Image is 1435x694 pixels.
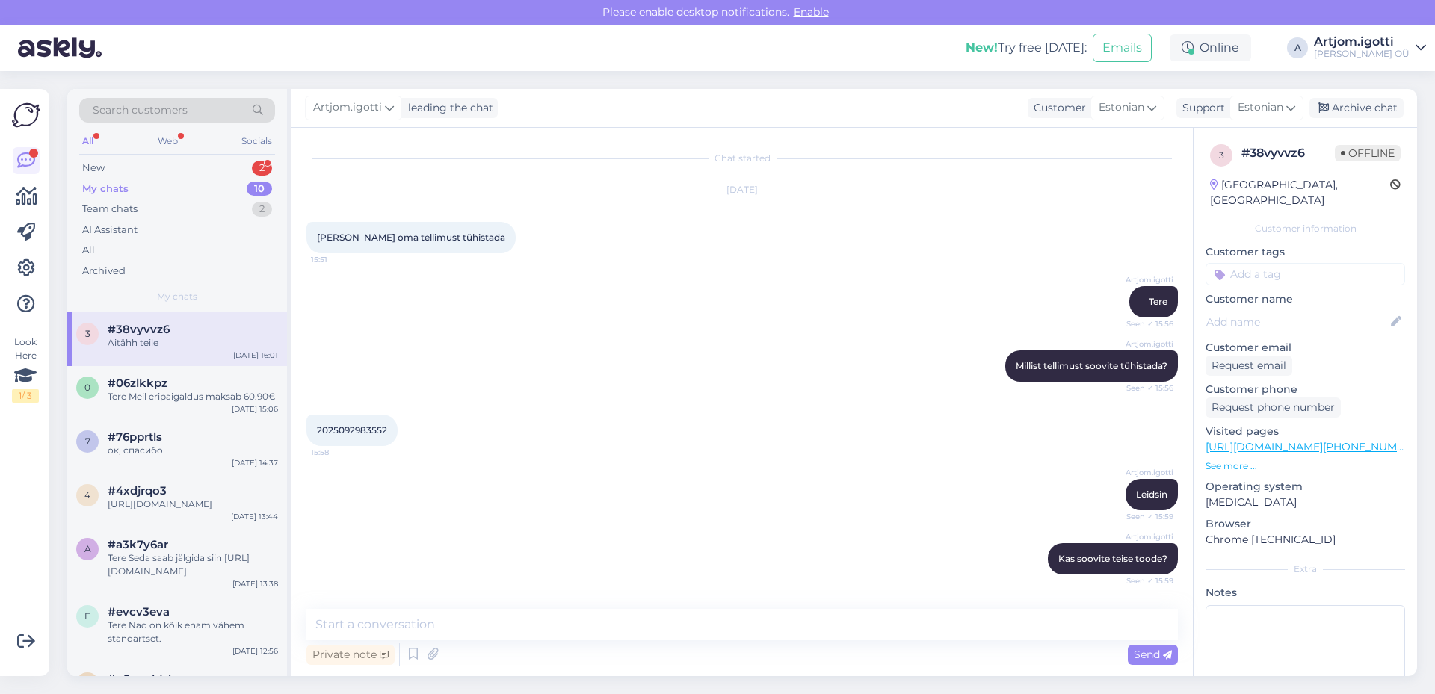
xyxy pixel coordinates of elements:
[1028,100,1086,116] div: Customer
[108,336,278,350] div: Aitähh teile
[1219,149,1224,161] span: 3
[12,335,39,403] div: Look Here
[108,444,278,457] div: ок, спасибо
[966,40,998,55] b: New!
[317,232,505,243] span: [PERSON_NAME] oma tellimust tühistada
[232,403,278,415] div: [DATE] 15:06
[1335,145,1401,161] span: Offline
[108,672,171,686] span: #n5pvobtd
[233,350,278,361] div: [DATE] 16:01
[1206,244,1405,260] p: Customer tags
[82,243,95,258] div: All
[82,202,138,217] div: Team chats
[1117,274,1173,285] span: Artjom.igotti
[1309,98,1404,118] div: Archive chat
[232,578,278,589] div: [DATE] 13:38
[1016,360,1167,371] span: Millist tellimust soovite tühistada?
[1117,467,1173,478] span: Artjom.igotti
[1206,222,1405,235] div: Customer information
[1206,263,1405,285] input: Add a tag
[1058,553,1167,564] span: Kas soovite teise toode?
[84,610,90,622] span: e
[1206,516,1405,532] p: Browser
[966,39,1087,57] div: Try free [DATE]:
[231,511,278,522] div: [DATE] 13:44
[1206,495,1405,510] p: [MEDICAL_DATA]
[1241,144,1335,162] div: # 38vyvvz6
[79,131,96,151] div: All
[306,152,1178,165] div: Chat started
[93,102,188,118] span: Search customers
[1210,177,1390,208] div: [GEOGRAPHIC_DATA], [GEOGRAPHIC_DATA]
[82,182,129,196] div: My chats
[1117,318,1173,329] span: Seen ✓ 15:56
[108,619,278,645] div: Tere Nad on kõik enam vähem standartset.
[1206,585,1405,601] p: Notes
[1206,459,1405,473] p: See more ...
[84,543,91,554] span: a
[232,645,278,657] div: [DATE] 12:56
[1117,382,1173,394] span: Seen ✓ 15:56
[1206,424,1405,439] p: Visited pages
[306,183,1178,196] div: [DATE]
[252,161,272,176] div: 2
[108,605,170,619] span: #evcv3eva
[789,5,833,19] span: Enable
[1206,440,1422,453] a: [URL][DOMAIN_NAME][PHONE_NUMBER]
[1206,382,1405,397] p: Customer phone
[1134,648,1172,661] span: Send
[108,430,162,444] span: #76pprtls
[247,182,272,196] div: 10
[1093,34,1152,62] button: Emails
[311,447,367,458] span: 15:58
[155,131,181,151] div: Web
[1206,532,1405,548] p: Chrome [TECHNICAL_ID]
[252,202,272,217] div: 2
[1206,479,1405,495] p: Operating system
[311,254,367,265] span: 15:51
[1117,511,1173,522] span: Seen ✓ 15:59
[238,131,275,151] div: Socials
[1136,489,1167,500] span: Leidsin
[108,323,170,336] span: #38vyvvz6
[12,101,40,129] img: Askly Logo
[82,264,126,279] div: Archived
[1206,340,1405,356] p: Customer email
[1149,296,1167,307] span: Tere
[1170,34,1251,61] div: Online
[1099,99,1144,116] span: Estonian
[85,436,90,447] span: 7
[1117,338,1173,350] span: Artjom.igotti
[82,161,105,176] div: New
[1206,314,1388,330] input: Add name
[1117,575,1173,586] span: Seen ✓ 15:59
[108,484,167,498] span: #4xdjrqo3
[1314,48,1410,60] div: [PERSON_NAME] OÜ
[1314,36,1426,60] a: Artjom.igotti[PERSON_NAME] OÜ
[1176,100,1225,116] div: Support
[1206,356,1292,376] div: Request email
[84,489,90,501] span: 4
[1117,531,1173,542] span: Artjom.igotti
[317,424,387,436] span: 2025092983552
[1238,99,1283,116] span: Estonian
[85,328,90,339] span: 3
[1206,397,1341,418] div: Request phone number
[108,498,278,511] div: [URL][DOMAIN_NAME]
[306,645,395,665] div: Private note
[1206,291,1405,307] p: Customer name
[232,457,278,468] div: [DATE] 14:37
[108,377,167,390] span: #06zlkkpz
[1314,36,1410,48] div: Artjom.igotti
[82,223,138,238] div: AI Assistant
[402,100,493,116] div: leading the chat
[157,290,197,303] span: My chats
[108,390,278,403] div: Tere Meil eripaigaldus maksab 60.90€
[313,99,382,116] span: Artjom.igotti
[108,538,168,551] span: #a3k7y6ar
[12,389,39,403] div: 1 / 3
[1287,37,1308,58] div: A
[84,382,90,393] span: 0
[108,551,278,578] div: Tere Seda saab jälgida siin [URL][DOMAIN_NAME]
[1206,563,1405,576] div: Extra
